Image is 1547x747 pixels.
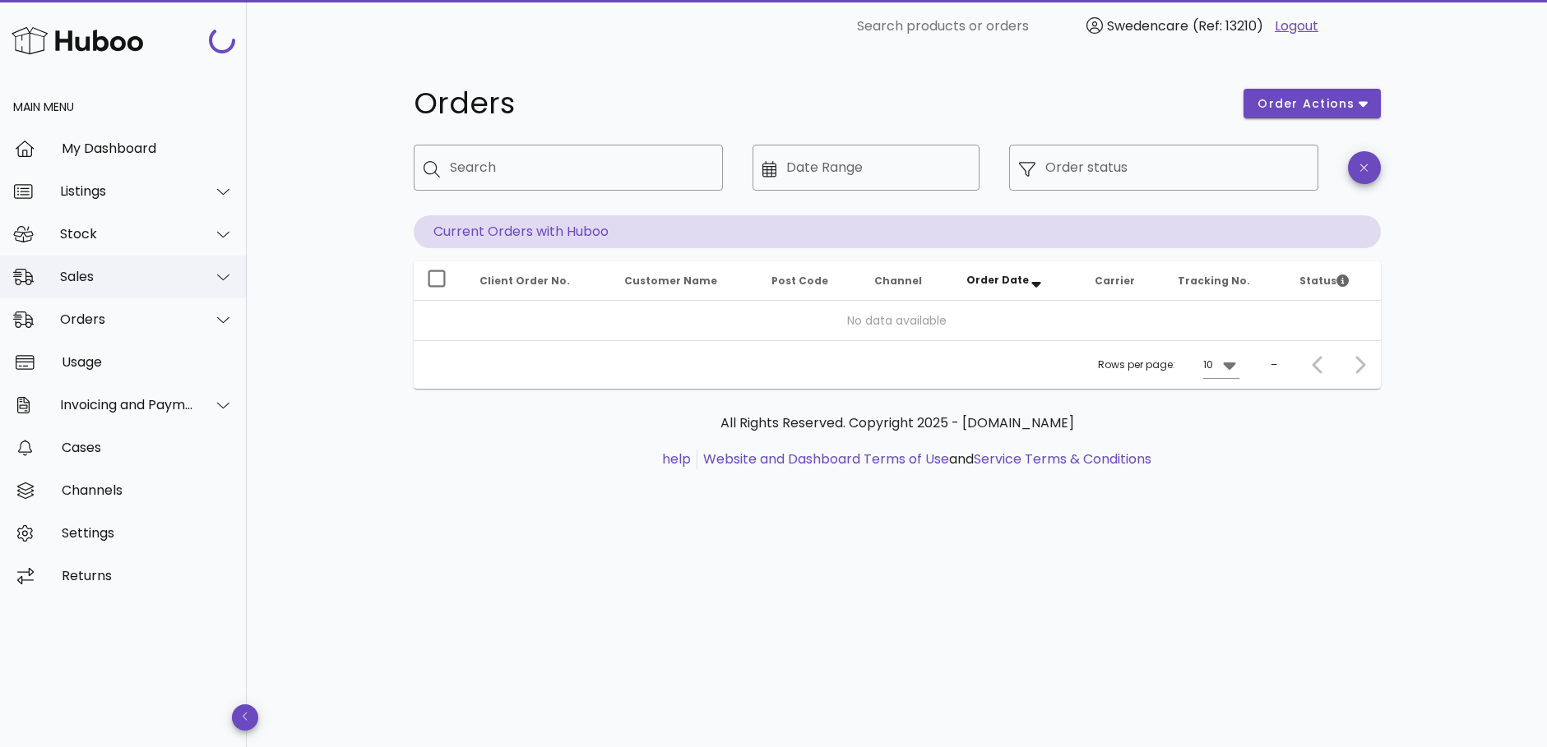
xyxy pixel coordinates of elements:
button: order actions [1244,89,1380,118]
div: Usage [62,354,234,370]
span: Carrier [1095,274,1135,288]
a: Website and Dashboard Terms of Use [703,450,949,468]
div: Returns [62,568,234,583]
span: Tracking No. [1178,274,1250,288]
div: My Dashboard [62,141,234,156]
th: Customer Name [611,261,759,301]
div: Rows per page: [1098,341,1239,389]
div: Listings [60,183,194,199]
div: Invoicing and Payments [60,397,194,413]
div: Channels [62,482,234,498]
div: Sales [60,269,194,284]
span: Customer Name [624,274,717,288]
span: Channel [874,274,922,288]
span: Swedencare [1107,16,1188,35]
th: Channel [861,261,953,301]
th: Status [1286,261,1380,301]
li: and [697,450,1151,469]
div: Stock [60,226,194,242]
span: Post Code [771,274,828,288]
p: Current Orders with Huboo [414,215,1381,248]
div: Cases [62,440,234,455]
span: (Ref: 13210) [1193,16,1263,35]
th: Order Date: Sorted descending. Activate to remove sorting. [953,261,1082,301]
a: Logout [1275,16,1318,36]
div: Settings [62,525,234,541]
div: 10Rows per page: [1203,352,1239,378]
div: 10 [1203,357,1213,372]
th: Client Order No. [466,261,611,301]
div: – [1271,357,1277,372]
a: Service Terms & Conditions [974,450,1151,468]
th: Post Code [758,261,861,301]
span: order actions [1257,95,1355,113]
h1: Orders [414,89,1225,118]
th: Tracking No. [1165,261,1287,301]
img: Huboo Logo [12,23,143,58]
a: help [662,450,691,468]
span: Order Date [966,273,1029,287]
div: Orders [60,311,194,327]
td: No data available [414,301,1381,340]
p: All Rights Reserved. Copyright 2025 - [DOMAIN_NAME] [427,413,1368,433]
span: Status [1299,274,1349,288]
span: Client Order No. [479,274,570,288]
th: Carrier [1082,261,1164,301]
